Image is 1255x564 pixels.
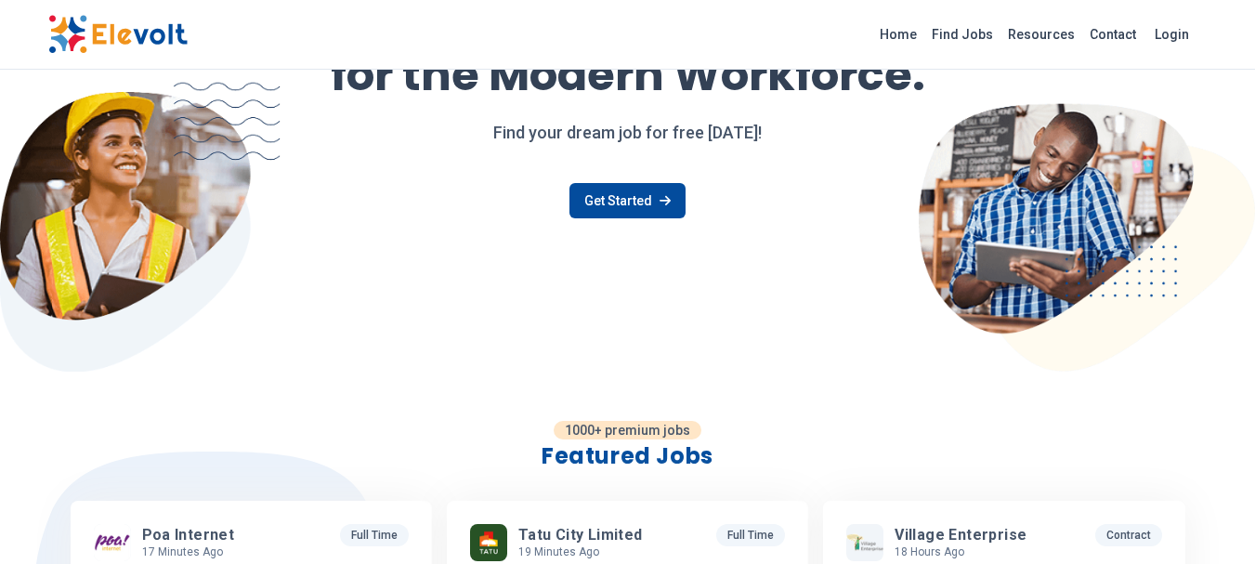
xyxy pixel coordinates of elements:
[1082,20,1144,49] a: Contact
[1095,524,1162,546] p: Contract
[895,544,1034,559] p: 18 hours ago
[1162,475,1255,564] iframe: Chat Widget
[1000,20,1082,49] a: Resources
[71,441,1185,471] h2: Featured Jobs
[142,544,242,559] p: 17 minutes ago
[924,20,1000,49] a: Find Jobs
[1144,16,1200,53] a: Login
[569,183,686,218] a: Get Started
[554,421,701,439] p: 1000+ premium jobs
[48,15,188,54] img: Elevolt
[716,524,785,546] p: Full Time
[470,524,507,561] img: Tatu City Limited
[895,526,1026,544] span: Village Enterprise
[872,20,924,49] a: Home
[94,524,131,561] img: Poa Internet
[518,544,650,559] p: 19 minutes ago
[142,526,235,544] span: Poa Internet
[518,526,643,544] span: Tatu City Limited
[48,120,1208,146] p: Find your dream job for free [DATE]!
[846,533,883,551] img: Village Enterprise
[340,524,409,546] p: Full Time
